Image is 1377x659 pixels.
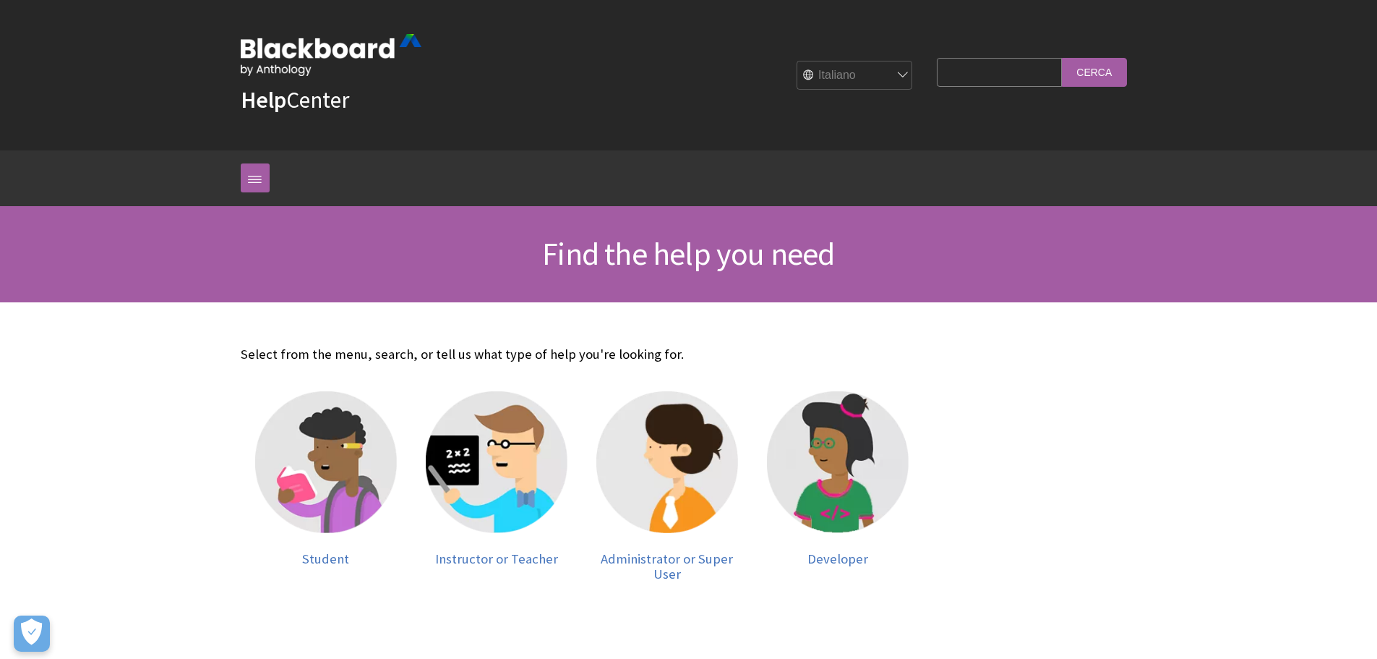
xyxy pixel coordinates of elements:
[255,391,397,582] a: Student Student
[241,345,923,364] p: Select from the menu, search, or tell us what type of help you're looking for.
[807,550,868,567] span: Developer
[241,34,421,76] img: Blackboard by Anthology
[542,234,834,273] span: Find the help you need
[241,85,349,114] a: HelpCenter
[426,391,567,582] a: Instructor Instructor or Teacher
[241,85,286,114] strong: Help
[797,61,913,90] select: Site Language Selector
[601,550,733,583] span: Administrator or Super User
[596,391,738,582] a: Administrator Administrator or Super User
[596,391,738,533] img: Administrator
[14,616,50,652] button: Apri preferenze
[426,391,567,533] img: Instructor
[435,550,558,567] span: Instructor or Teacher
[302,550,349,567] span: Student
[255,391,397,533] img: Student
[767,391,909,582] a: Developer
[1062,58,1127,86] input: Cerca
